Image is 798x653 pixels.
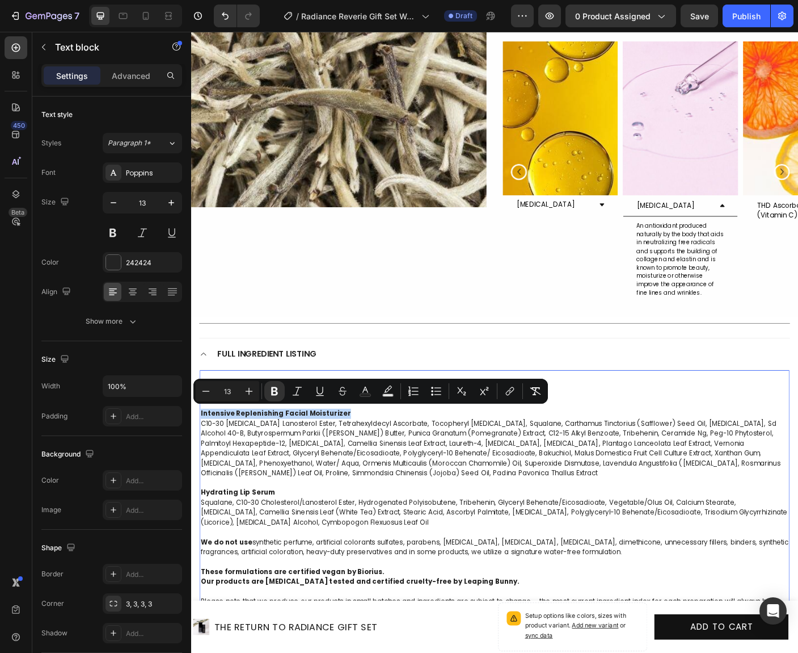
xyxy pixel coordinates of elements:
strong: FULL INGREDIENTS [11,400,82,411]
button: Publish [723,5,770,27]
div: Color [41,475,59,485]
span: Radiance Reverie Gift Set Working [301,10,417,22]
strong: These formulations are certified vegan by Biorius. [11,600,217,610]
span: THD Ascorbate (Vitamin C) [635,189,693,211]
p: Text block [55,40,151,54]
div: Size [41,195,71,210]
img: gempages_479927666422580021-34038f33-8673-4604-9c7d-be9ecc6147ab.jpg [619,10,748,182]
span: [MEDICAL_DATA] [500,189,565,200]
p: Full Ingredient Listing [29,354,140,368]
div: Size [41,352,71,367]
div: Add... [126,476,179,486]
span: Draft [455,11,472,21]
input: Auto [103,376,181,396]
p: 7 [74,9,79,23]
span: / [296,10,299,22]
div: 242424 [126,258,179,268]
img: gempages_479927666422580021-dd2e2c79-6c7b-44c8-9a86-3b56403143df.jpg [349,10,479,182]
span: synthetic perfume, artificial colorants sulfates, parabens, [MEDICAL_DATA], [MEDICAL_DATA], [MEDI... [11,567,670,589]
strong: Intensive Replenishing Facial Moisturizer [11,422,179,433]
div: Add... [126,570,179,580]
button: Paragraph 1* [103,133,182,153]
span: Paragraph 1* [108,138,151,148]
div: Editor contextual toolbar [193,379,548,404]
p: Settings [56,70,88,82]
span: [MEDICAL_DATA] [365,188,430,199]
div: Add... [126,505,179,516]
div: Publish [732,10,761,22]
div: Rich Text Editor. Editing area: main [499,211,599,298]
span: Save [690,11,709,21]
div: Font [41,168,56,178]
div: Width [41,381,60,391]
span: 0 product assigned [575,10,651,22]
button: Carousel Back Arrow [358,148,377,166]
div: Add... [126,412,179,422]
div: Add... [126,629,179,639]
button: Save [681,5,718,27]
div: Poppins [126,168,179,178]
div: Image [41,505,61,515]
div: 3, 3, 3, 3 [126,599,179,609]
div: Beta [9,208,27,217]
span: Squalane, C10-30 Cholesterol/Lanosterol Ester, Hydrogenated Polyisobutene, Tribehenin, Glyceryl B... [11,522,669,555]
button: 0 product assigned [565,5,676,27]
div: Text style [41,110,73,120]
img: gempages_479927666422580021-971dea30-704d-49cb-8788-4ea0293690ff.jpg [484,10,614,182]
div: Align [41,284,73,300]
p: Advanced [112,70,150,82]
div: Open Intercom Messenger [759,597,787,625]
div: Corner [41,598,64,609]
div: Shadow [41,628,67,638]
div: Rich Text Editor. Editing area: main [499,187,567,202]
button: Show more [41,311,182,332]
strong: We do not use [11,567,69,577]
button: Carousel Next Arrow [653,148,672,166]
iframe: Design area [191,32,798,653]
div: Show more [86,316,138,327]
div: Padding [41,411,67,421]
div: Undo/Redo [214,5,260,27]
div: Background [41,447,96,462]
div: Color [41,257,59,267]
div: Styles [41,138,61,148]
div: Shape [41,541,78,556]
strong: Hydrating Lip Serum [11,511,95,522]
p: C10-30 [MEDICAL_DATA] Lanosterol Ester, Tetrahexyldecyl Ascorbate, Tocopheryl [MEDICAL_DATA], Squ... [11,434,670,512]
div: 450 [11,121,27,130]
span: An antioxidant produced naturally by the body that aids in neutralizing free radicals and support... [500,212,598,296]
strong: Our products are [MEDICAL_DATA] tested and certified cruelty-free by Leaping Bunny. [11,611,368,622]
div: Border [41,569,64,579]
button: 7 [5,5,85,27]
